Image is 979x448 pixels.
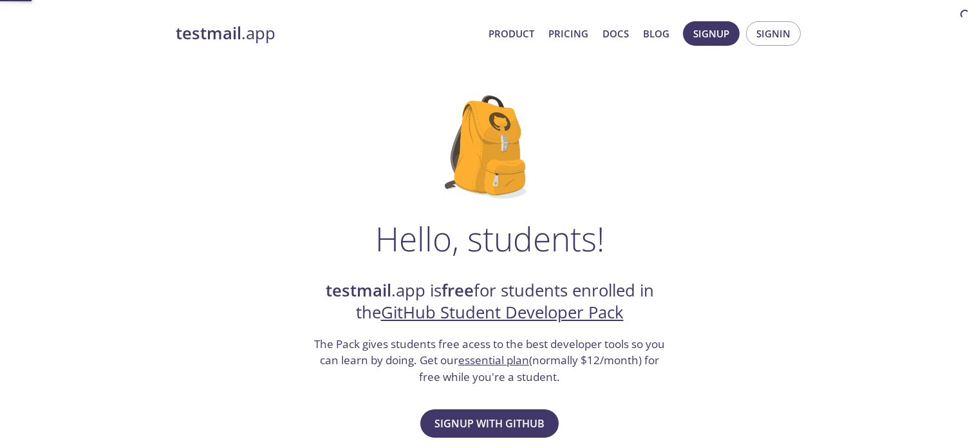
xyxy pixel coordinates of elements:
[326,279,391,302] strong: testmail
[693,25,729,42] span: Signup
[602,25,629,42] a: Docs
[313,280,667,324] h2: .app is for students enrolled in the
[176,23,478,44] a: testmail.app
[375,219,604,258] h1: Hello, students!
[381,301,624,324] a: GitHub Student Developer Pack
[420,409,559,438] button: Signup with GitHub
[176,22,241,44] strong: testmail
[746,21,801,46] button: Signin
[445,95,534,199] img: github-student-backpack.png
[548,25,588,42] a: Pricing
[756,25,790,42] span: Signin
[313,336,667,385] h3: The Pack gives students free acess to the best developer tools so you can learn by doing. Get our...
[643,25,669,42] a: Blog
[434,414,545,433] span: Signup with GitHub
[489,25,534,42] a: Product
[458,353,529,367] a: essential plan
[442,279,474,302] strong: free
[683,21,740,46] button: Signup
